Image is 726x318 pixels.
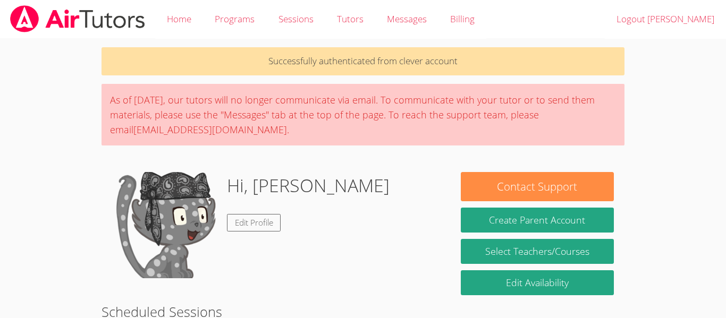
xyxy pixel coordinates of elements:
[387,13,427,25] span: Messages
[461,239,614,264] a: Select Teachers/Courses
[102,84,624,145] div: As of [DATE], our tutors will no longer communicate via email. To communicate with your tutor or ...
[9,5,146,32] img: airtutors_banner-c4298cdbf04f3fff15de1276eac7730deb9818008684d7c2e4769d2f7ddbe033.png
[461,172,614,201] button: Contact Support
[102,47,624,75] p: Successfully authenticated from clever account
[461,270,614,295] a: Edit Availability
[461,208,614,233] button: Create Parent Account
[227,214,281,231] a: Edit Profile
[227,172,390,199] h1: Hi, [PERSON_NAME]
[112,172,218,278] img: default.png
